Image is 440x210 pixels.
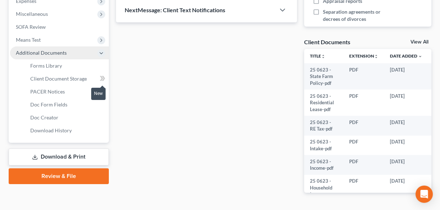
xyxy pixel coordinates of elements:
[304,63,343,90] td: 25 0623 - State Farm Policy-pdf
[343,116,384,136] td: PDF
[30,127,72,133] span: Download History
[384,116,428,136] td: [DATE]
[390,53,422,59] a: Date Added expand_more
[25,85,109,98] a: PACER Notices
[310,53,325,59] a: Titleunfold_more
[30,76,87,82] span: Client Document Storage
[374,54,378,59] i: unfold_more
[343,175,384,208] td: PDF
[304,116,343,136] td: 25 0623 - RE Tax-pdf
[321,54,325,59] i: unfold_more
[343,136,384,155] td: PDF
[304,90,343,116] td: 25 0623 - Residential Lease-pdf
[418,54,422,59] i: expand_more
[25,59,109,72] a: Forms Library
[25,72,109,85] a: Client Document Storage
[9,149,109,165] a: Download & Print
[384,90,428,116] td: [DATE]
[384,136,428,155] td: [DATE]
[349,53,378,59] a: Extensionunfold_more
[415,186,433,203] div: Open Intercom Messenger
[304,136,343,155] td: 25 0623 - Intake-pdf
[16,50,67,56] span: Additional Documents
[125,6,225,13] span: NextMessage: Client Text Notifications
[304,175,343,208] td: 25 0623 - Household Inventory-pdf
[30,101,67,108] span: Doc Form Fields
[384,155,428,175] td: [DATE]
[30,88,65,95] span: PACER Notices
[16,24,46,30] span: SOFA Review
[16,37,41,43] span: Means Test
[30,63,62,69] span: Forms Library
[323,8,394,23] span: Separation agreements or decrees of divorces
[304,38,350,46] div: Client Documents
[25,111,109,124] a: Doc Creator
[304,155,343,175] td: 25 0623 - Income-pdf
[384,63,428,90] td: [DATE]
[25,124,109,137] a: Download History
[343,90,384,116] td: PDF
[410,40,428,45] a: View All
[25,98,109,111] a: Doc Form Fields
[384,175,428,208] td: [DATE]
[16,11,48,17] span: Miscellaneous
[343,63,384,90] td: PDF
[10,20,109,33] a: SOFA Review
[30,114,58,120] span: Doc Creator
[91,88,106,100] div: New
[9,168,109,184] a: Review & File
[343,155,384,175] td: PDF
